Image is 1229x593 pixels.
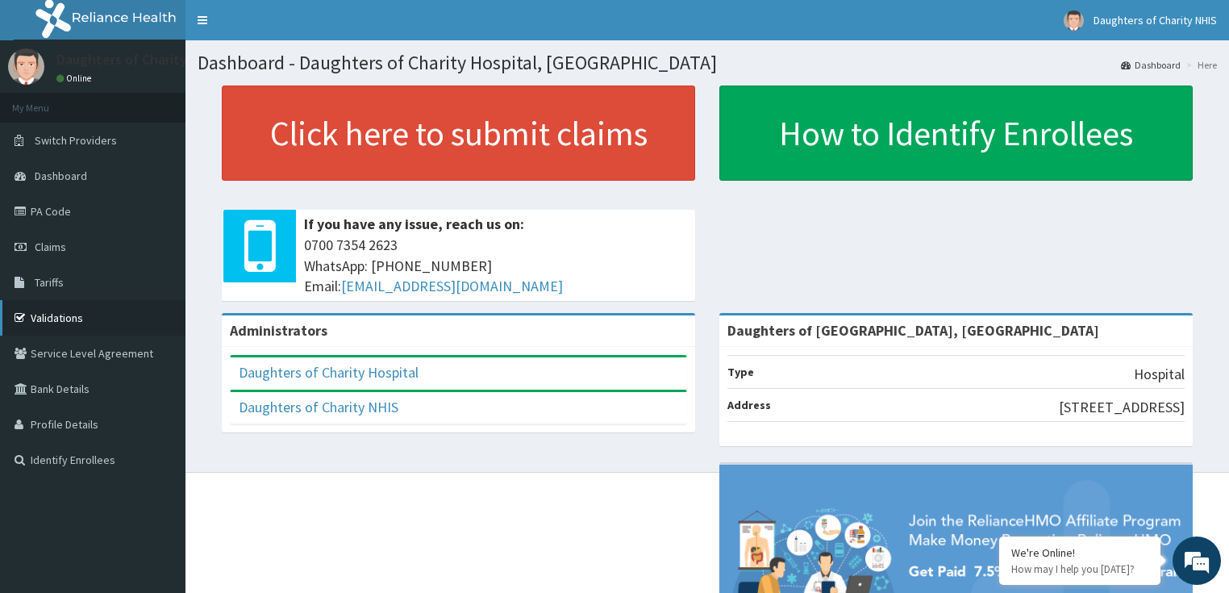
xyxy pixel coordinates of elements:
span: Switch Providers [35,133,117,148]
span: Dashboard [35,169,87,183]
b: Address [727,398,771,412]
a: How to Identify Enrollees [719,86,1193,181]
img: User Image [1064,10,1084,31]
a: Click here to submit claims [222,86,695,181]
a: Online [56,73,95,84]
a: Daughters of Charity NHIS [239,398,398,416]
div: We're Online! [1011,545,1148,560]
p: Daughters of Charity NHIS [56,52,222,67]
p: Hospital [1134,364,1185,385]
span: Daughters of Charity NHIS [1094,13,1217,27]
p: [STREET_ADDRESS] [1059,397,1185,418]
p: How may I help you today? [1011,562,1148,576]
b: If you have any issue, reach us on: [304,215,524,233]
span: Tariffs [35,275,64,290]
strong: Daughters of [GEOGRAPHIC_DATA], [GEOGRAPHIC_DATA] [727,321,1099,340]
img: User Image [8,48,44,85]
a: Daughters of Charity Hospital [239,363,419,382]
a: Dashboard [1121,58,1181,72]
span: Claims [35,240,66,254]
b: Administrators [230,321,327,340]
a: [EMAIL_ADDRESS][DOMAIN_NAME] [341,277,563,295]
b: Type [727,365,754,379]
span: 0700 7354 2623 WhatsApp: [PHONE_NUMBER] Email: [304,235,687,297]
h1: Dashboard - Daughters of Charity Hospital, [GEOGRAPHIC_DATA] [198,52,1217,73]
li: Here [1182,58,1217,72]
